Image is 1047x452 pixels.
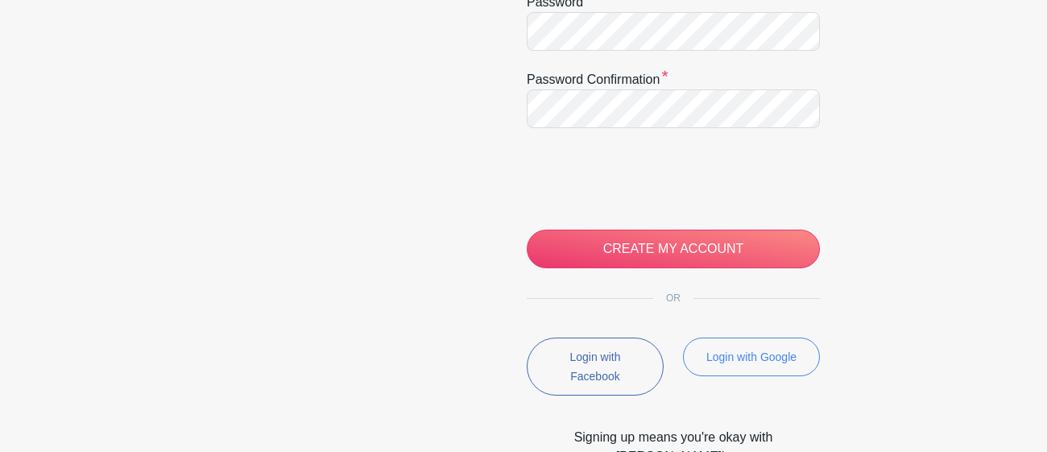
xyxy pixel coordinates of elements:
[706,350,797,363] small: Login with Google
[527,70,668,89] label: Password confirmation
[527,230,820,268] input: CREATE MY ACCOUNT
[653,292,693,304] span: OR
[683,338,820,376] button: Login with Google
[569,350,620,383] small: Login with Facebook
[527,147,772,210] iframe: reCAPTCHA
[527,338,664,396] button: Login with Facebook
